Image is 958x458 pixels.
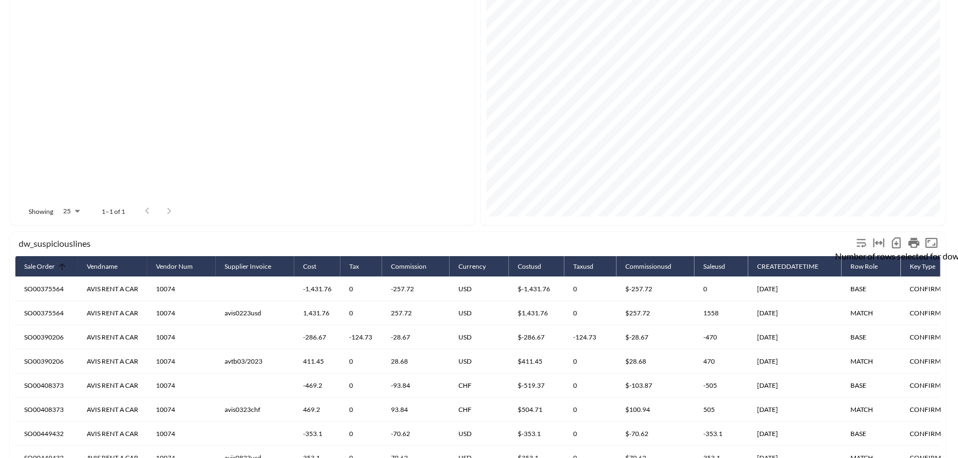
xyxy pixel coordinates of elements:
[564,349,617,374] th: 0
[147,301,216,325] th: 10074
[757,260,833,273] span: CREATEDDATETIME
[147,349,216,374] th: 10074
[349,260,359,273] div: Tax
[617,349,694,374] th: $28.68
[518,260,541,273] div: Costusd
[509,325,564,349] th: $-286.67
[382,422,450,446] th: -70.62
[29,207,53,216] p: Showing
[923,234,940,252] button: Fullscreen
[617,398,694,422] th: $100.94
[349,260,373,273] span: Tax
[15,349,78,374] th: SO00390206
[748,398,842,422] th: 17/03/2023
[15,374,78,398] th: SO00408373
[458,260,500,273] span: Currency
[382,349,450,374] th: 28.68
[294,374,340,398] th: -469.2
[748,325,842,349] th: 31/01/2023
[694,398,748,422] th: 505
[225,260,271,273] div: Supplier Invoice
[156,260,193,273] div: Vendor Num
[147,422,216,446] th: 10074
[225,260,285,273] span: Supplier Invoice
[694,422,748,446] th: -353.1
[694,301,748,325] th: 1558
[15,277,78,301] th: SO00375564
[147,374,216,398] th: 10074
[853,234,870,252] div: Wrap text
[850,260,878,273] div: Row Role
[694,349,748,374] th: 470
[87,260,117,273] div: Vendname
[340,349,382,374] th: 0
[694,277,748,301] th: 0
[458,260,486,273] div: Currency
[509,301,564,325] th: $1,431.76
[617,374,694,398] th: $-103.87
[78,277,147,301] th: AVIS RENT A CAR
[617,277,694,301] th: $-257.72
[294,325,340,349] th: -286.67
[518,260,556,273] span: Costusd
[694,325,748,349] th: -470
[340,374,382,398] th: 0
[509,277,564,301] th: $-1,431.76
[905,234,923,252] div: Print
[625,260,671,273] div: Commissionusd
[617,422,694,446] th: $-70.62
[842,277,901,301] th: BASE
[842,422,901,446] th: BASE
[450,277,509,301] th: USD
[15,325,78,349] th: SO00390206
[850,260,892,273] span: Row Role
[450,325,509,349] th: USD
[564,374,617,398] th: 0
[757,260,819,273] div: CREATEDDATETIME
[509,422,564,446] th: $-353.1
[102,207,125,216] p: 1–1 of 1
[870,234,888,252] div: Toggle table layout between fixed and auto (default: auto)
[564,301,617,325] th: 0
[842,301,901,325] th: MATCH
[78,374,147,398] th: AVIS RENT A CAR
[216,301,294,325] th: avis0223usd
[391,260,441,273] span: Commission
[78,325,147,349] th: AVIS RENT A CAR
[303,260,316,273] div: Cost
[694,374,748,398] th: -505
[294,398,340,422] th: 469.2
[15,422,78,446] th: SO00449432
[842,398,901,422] th: MATCH
[564,277,617,301] th: 0
[15,398,78,422] th: SO00408373
[509,374,564,398] th: $-519.37
[617,301,694,325] th: $257.72
[147,325,216,349] th: 10074
[294,422,340,446] th: -353.1
[748,422,842,446] th: 10/09/2023
[703,260,725,273] div: Saleusd
[216,398,294,422] th: avis0323chf
[842,349,901,374] th: MATCH
[382,301,450,325] th: 257.72
[340,422,382,446] th: 0
[450,398,509,422] th: CHF
[58,204,84,218] div: 25
[888,234,905,252] div: Number of rows selected for download: 24
[340,277,382,301] th: 0
[573,260,593,273] div: Taxusd
[450,422,509,446] th: USD
[78,301,147,325] th: AVIS RENT A CAR
[78,422,147,446] th: AVIS RENT A CAR
[910,260,950,273] span: Key Type
[564,422,617,446] th: 0
[340,301,382,325] th: 0
[24,260,69,273] span: Sale Order
[910,260,935,273] div: Key Type
[564,325,617,349] th: -124.73
[625,260,686,273] span: Commissionusd
[564,398,617,422] th: 0
[216,349,294,374] th: avtb03/2023
[450,301,509,325] th: USD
